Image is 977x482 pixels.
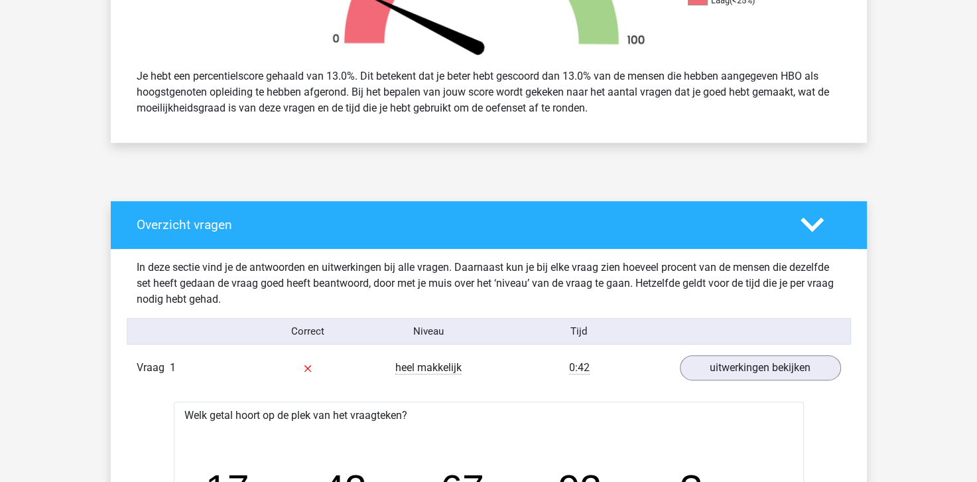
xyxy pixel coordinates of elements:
[170,361,176,374] span: 1
[247,324,368,339] div: Correct
[137,360,170,376] span: Vraag
[488,324,669,339] div: Tijd
[569,361,590,374] span: 0:42
[680,355,841,380] a: uitwerkingen bekijken
[395,361,462,374] span: heel makkelijk
[127,63,851,121] div: Je hebt een percentielscore gehaald van 13.0%. Dit betekent dat je beter hebt gescoord dan 13.0% ...
[368,324,489,339] div: Niveau
[137,217,781,232] h4: Overzicht vragen
[127,260,851,307] div: In deze sectie vind je de antwoorden en uitwerkingen bij alle vragen. Daarnaast kun je bij elke v...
